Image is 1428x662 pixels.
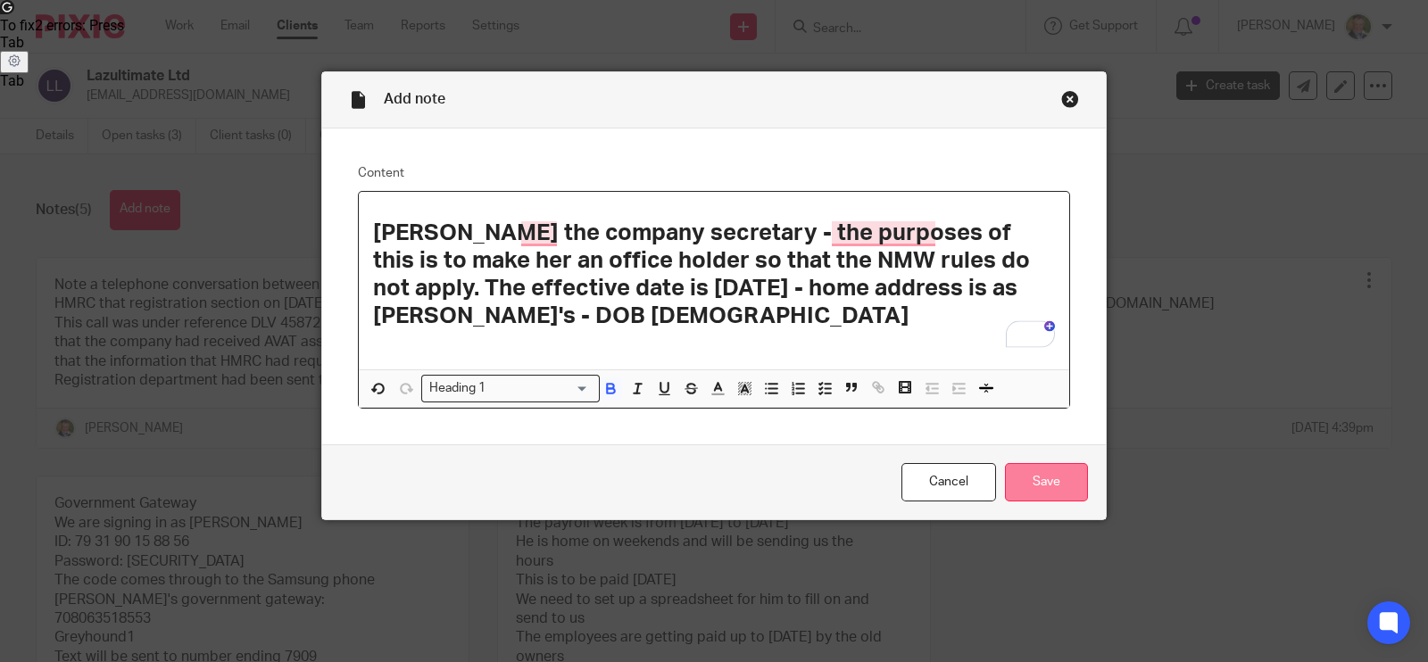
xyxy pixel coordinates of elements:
a: Cancel [901,463,996,501]
div: Search for option [421,375,600,402]
div: To enrich screen reader interactions, please activate Accessibility in Grammarly extension settings [359,192,1069,369]
span: Heading 1 [426,379,490,398]
label: Content [358,164,1070,182]
input: Search for option [492,379,589,398]
input: Save [1005,463,1088,501]
span: Add note [384,92,445,106]
strong: [PERSON_NAME] the company secretary - the purposes of this is to make her an office holder so tha... [373,221,1035,327]
div: Close this dialog window [1061,90,1079,108]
